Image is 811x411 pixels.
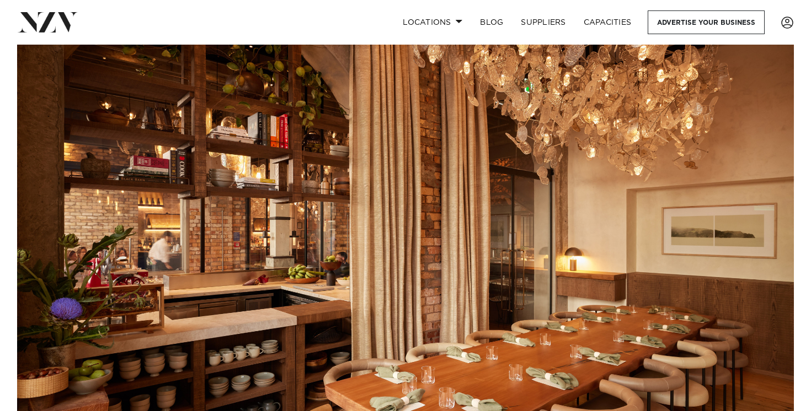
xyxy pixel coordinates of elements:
img: nzv-logo.png [18,12,78,32]
a: Locations [394,10,471,34]
a: Advertise your business [648,10,765,34]
a: SUPPLIERS [512,10,574,34]
a: Capacities [575,10,641,34]
a: BLOG [471,10,512,34]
